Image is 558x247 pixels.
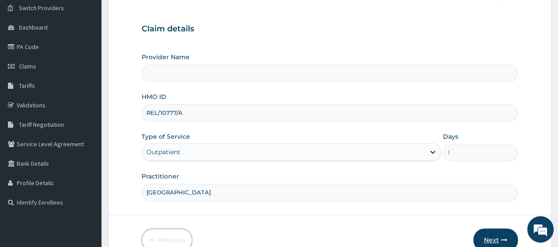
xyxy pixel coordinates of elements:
[19,62,36,70] span: Claims
[142,172,179,181] label: Practitioner
[19,23,48,31] span: Dashboard
[51,70,122,159] span: We're online!
[142,53,190,61] label: Provider Name
[142,24,518,34] h3: Claim details
[4,158,168,189] textarea: Type your message and hit 'Enter'
[146,148,180,156] div: Outpatient
[19,82,35,90] span: Tariffs
[142,132,190,141] label: Type of Service
[16,44,36,66] img: d_794563401_company_1708531726252_794563401
[443,132,458,141] label: Days
[19,4,64,12] span: Switch Providers
[142,92,166,101] label: HMO ID
[19,121,64,129] span: Tariff Negotiation
[142,104,518,122] input: Enter HMO ID
[142,184,518,201] input: Enter Name
[46,49,148,61] div: Chat with us now
[145,4,166,26] div: Minimize live chat window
